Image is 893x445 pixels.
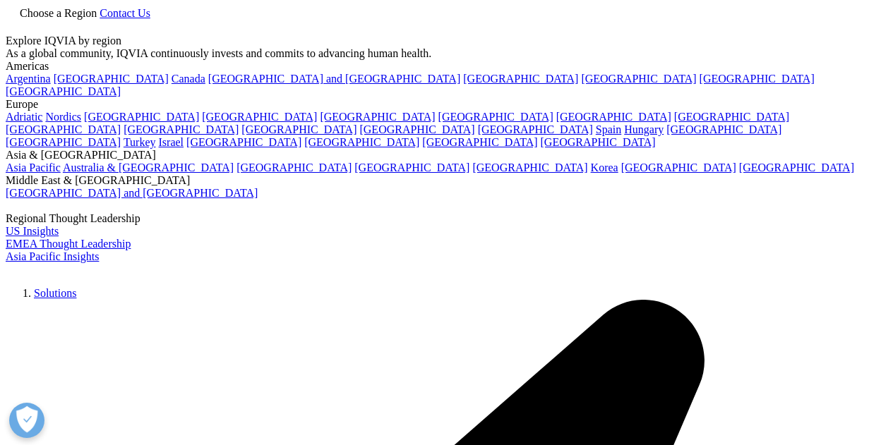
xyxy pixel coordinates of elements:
[6,60,887,73] div: Americas
[6,187,258,199] a: [GEOGRAPHIC_DATA] and [GEOGRAPHIC_DATA]
[159,136,184,148] a: Israel
[581,73,696,85] a: [GEOGRAPHIC_DATA]
[186,136,301,148] a: [GEOGRAPHIC_DATA]
[304,136,419,148] a: [GEOGRAPHIC_DATA]
[100,7,150,19] a: Contact Us
[6,149,887,161] div: Asia & [GEOGRAPHIC_DATA]
[739,161,854,173] a: [GEOGRAPHIC_DATA]
[6,123,121,135] a: [GEOGRAPHIC_DATA]
[20,7,97,19] span: Choose a Region
[6,136,121,148] a: [GEOGRAPHIC_DATA]
[472,161,587,173] a: [GEOGRAPHIC_DATA]
[6,85,121,97] a: [GEOGRAPHIC_DATA]
[54,73,169,85] a: [GEOGRAPHIC_DATA]
[621,161,736,173] a: [GEOGRAPHIC_DATA]
[6,225,59,237] a: US Insights
[45,111,81,123] a: Nordics
[6,174,887,187] div: Middle East & [GEOGRAPHIC_DATA]
[6,111,42,123] a: Adriatic
[422,136,537,148] a: [GEOGRAPHIC_DATA]
[359,123,474,135] a: [GEOGRAPHIC_DATA]
[6,35,887,47] div: Explore IQVIA by region
[124,123,239,135] a: [GEOGRAPHIC_DATA]
[236,161,352,173] a: [GEOGRAPHIC_DATA]
[6,161,61,173] a: Asia Pacific
[438,111,553,123] a: [GEOGRAPHIC_DATA]
[666,123,781,135] a: [GEOGRAPHIC_DATA]
[6,238,131,250] a: EMEA Thought Leadership
[320,111,435,123] a: [GEOGRAPHIC_DATA]
[34,287,76,299] a: Solutions
[478,123,593,135] a: [GEOGRAPHIC_DATA]
[63,161,234,173] a: Australia & [GEOGRAPHIC_DATA]
[124,136,156,148] a: Turkey
[6,47,887,60] div: As a global community, IQVIA continuously invests and commits to advancing human health.
[208,73,460,85] a: [GEOGRAPHIC_DATA] and [GEOGRAPHIC_DATA]
[674,111,789,123] a: [GEOGRAPHIC_DATA]
[700,73,815,85] a: [GEOGRAPHIC_DATA]
[6,250,99,262] a: Asia Pacific Insights
[241,123,356,135] a: [GEOGRAPHIC_DATA]
[84,111,199,123] a: [GEOGRAPHIC_DATA]
[591,161,618,173] a: Korea
[6,212,887,225] div: Regional Thought Leadership
[6,98,887,111] div: Europe
[202,111,317,123] a: [GEOGRAPHIC_DATA]
[541,136,656,148] a: [GEOGRAPHIC_DATA]
[9,403,44,438] button: Open Preferences
[556,111,671,123] a: [GEOGRAPHIC_DATA]
[624,123,664,135] a: Hungary
[463,73,578,85] a: [GEOGRAPHIC_DATA]
[6,73,51,85] a: Argentina
[596,123,621,135] a: Spain
[354,161,469,173] a: [GEOGRAPHIC_DATA]
[172,73,205,85] a: Canada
